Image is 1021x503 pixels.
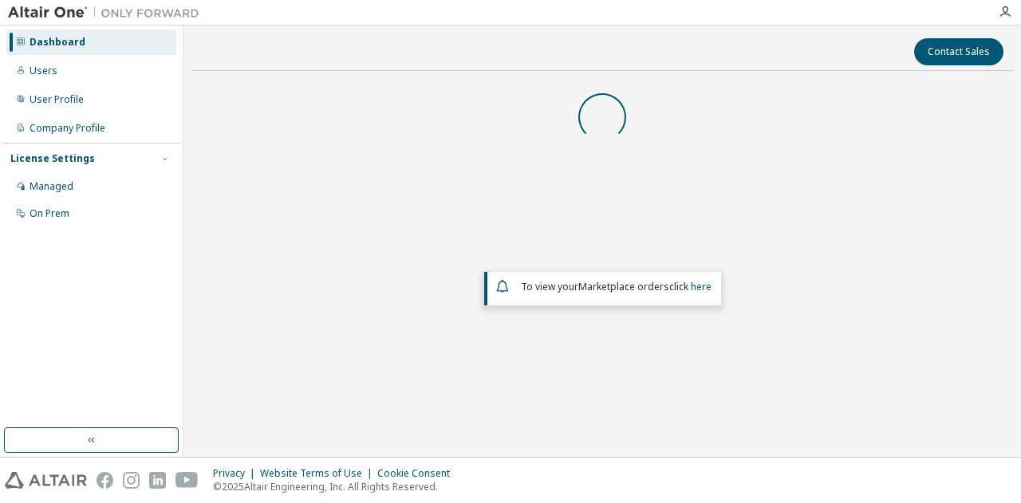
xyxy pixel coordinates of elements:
div: Dashboard [30,36,85,49]
div: Website Terms of Use [260,467,377,480]
div: Users [30,65,57,77]
img: instagram.svg [123,472,140,489]
p: © 2025 Altair Engineering, Inc. All Rights Reserved. [213,480,459,493]
div: Privacy [213,467,260,480]
img: youtube.svg [175,472,199,489]
a: here [691,280,712,293]
div: License Settings [10,152,95,165]
em: Marketplace orders [578,280,669,293]
img: linkedin.svg [149,472,166,489]
div: Cookie Consent [377,467,459,480]
button: Contact Sales [914,38,1003,65]
div: Company Profile [30,122,105,135]
div: On Prem [30,207,69,220]
img: altair_logo.svg [5,472,87,489]
div: User Profile [30,93,84,106]
img: Altair One [8,5,207,21]
span: To view your click [521,280,712,293]
img: facebook.svg [97,472,113,489]
div: Managed [30,180,73,193]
